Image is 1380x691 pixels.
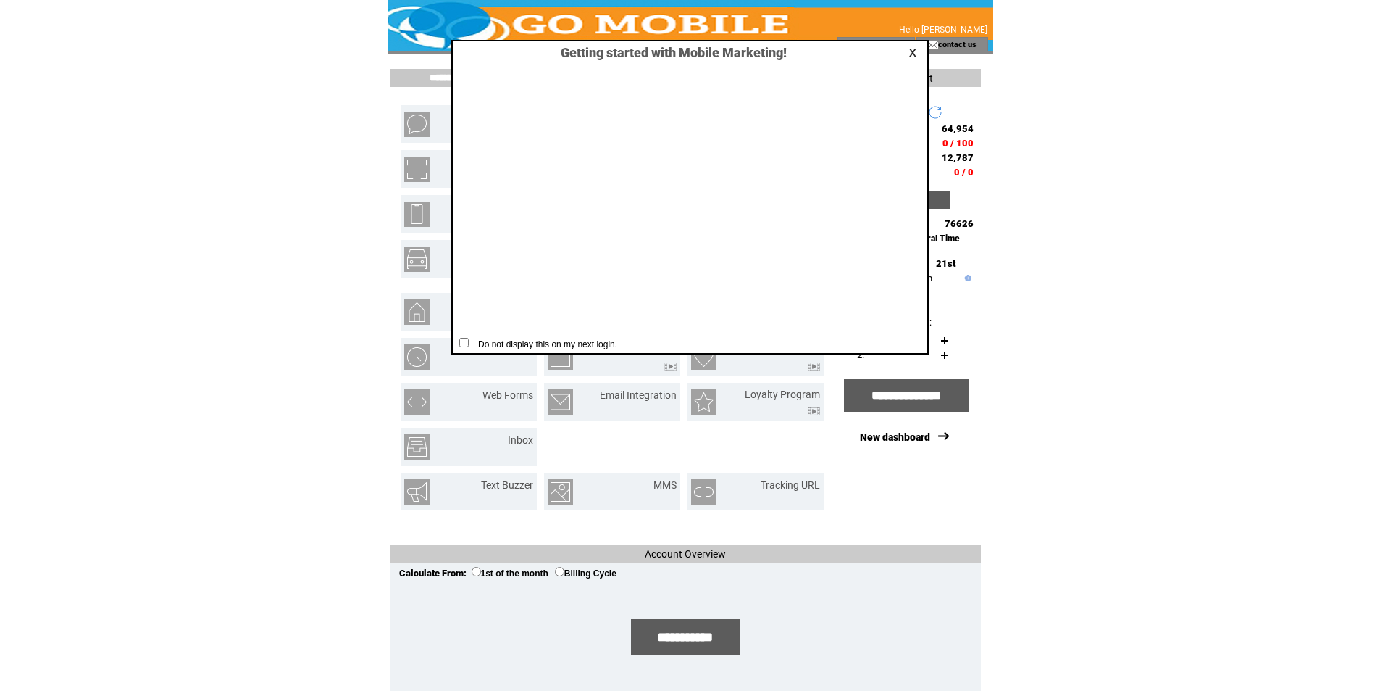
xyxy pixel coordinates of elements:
img: mms.png [548,479,573,505]
span: 64,954 [942,123,974,134]
a: MMS [653,479,677,491]
a: Loyalty Program [745,389,820,400]
img: text-to-win.png [548,344,573,370]
img: inbox.png [404,434,430,460]
label: Billing Cycle [555,568,616,579]
a: contact us [938,39,977,49]
img: birthday-wishes.png [691,344,716,370]
img: text-buzzer.png [404,479,430,505]
span: 0 / 100 [942,138,974,149]
a: Tracking URL [761,479,820,491]
span: 76626 [945,218,974,229]
img: mobile-websites.png [404,202,430,227]
img: loyalty-program.png [691,389,716,415]
a: Email Integration [600,389,677,401]
a: Inbox [508,434,533,446]
img: web-forms.png [404,389,430,415]
span: 21st [936,258,955,269]
label: 1st of the month [472,568,548,579]
img: tracking-url.png [691,479,716,505]
span: Account Overview [645,548,726,560]
span: 0 / 0 [954,167,974,178]
span: Hello [PERSON_NAME] [899,25,987,35]
img: mobile-coupons.png [404,157,430,182]
img: property-listing.png [404,299,430,325]
span: Do not display this on my next login. [471,339,617,349]
span: 12,787 [942,152,974,163]
span: Central Time [908,233,960,244]
img: text-blast.png [404,112,430,137]
a: Web Forms [482,389,533,401]
img: video.png [808,363,820,371]
a: New dashboard [860,431,930,443]
a: Text Buzzer [481,479,533,491]
input: Billing Cycle [555,567,564,576]
img: contact_us_icon.gif [927,39,938,51]
img: video.png [664,363,677,371]
img: scheduled-tasks.png [404,344,430,370]
img: help.gif [961,275,971,281]
input: 1st of the month [472,567,481,576]
span: Getting started with Mobile Marketing! [546,45,787,60]
img: video.png [808,407,820,415]
img: email-integration.png [548,389,573,415]
img: vehicle-listing.png [404,247,430,272]
span: Calculate From: [399,568,467,579]
span: 2. [857,349,864,360]
img: account_icon.gif [859,39,870,51]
